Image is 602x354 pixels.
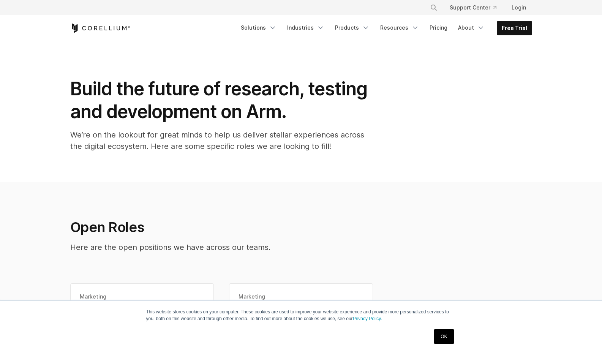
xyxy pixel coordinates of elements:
div: Navigation Menu [236,21,532,35]
a: Corellium Home [70,24,131,33]
a: About [453,21,489,35]
h1: Build the future of research, testing and development on Arm. [70,77,374,123]
button: Search [427,1,441,14]
a: Industries [283,21,329,35]
a: Login [506,1,532,14]
a: Free Trial [497,21,532,35]
a: Solutions [236,21,281,35]
div: Navigation Menu [421,1,532,14]
div: Marketing [239,293,363,300]
p: We’re on the lookout for great minds to help us deliver stellar experiences across the digital ec... [70,129,374,152]
a: Privacy Policy. [353,316,382,321]
h2: Open Roles [70,219,413,235]
p: This website stores cookies on your computer. These cookies are used to improve your website expe... [146,308,456,322]
a: Resources [376,21,423,35]
a: OK [434,329,453,344]
p: Here are the open positions we have across our teams. [70,242,413,253]
div: Marketing [80,293,205,300]
a: Pricing [425,21,452,35]
a: Support Center [444,1,502,14]
a: Products [330,21,374,35]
